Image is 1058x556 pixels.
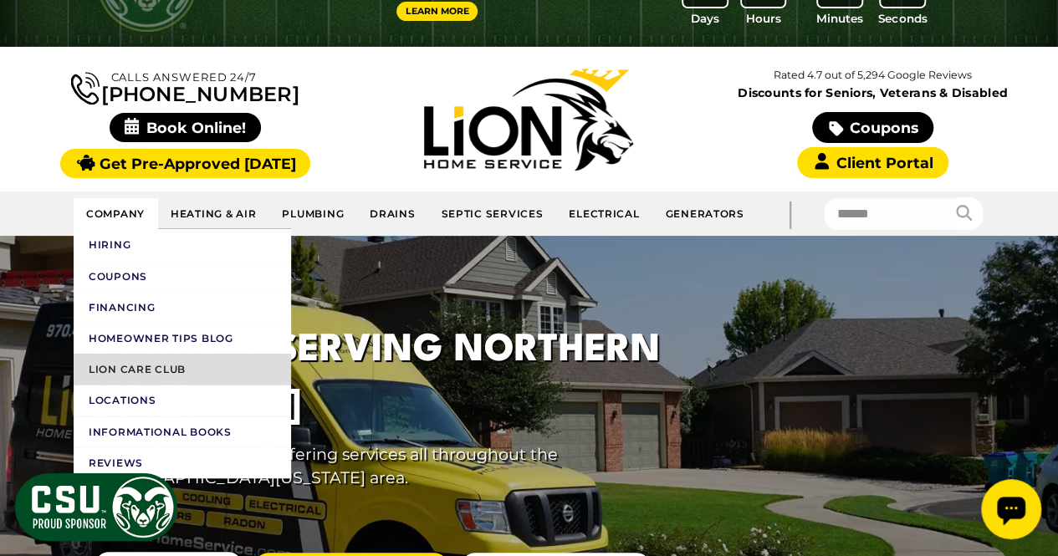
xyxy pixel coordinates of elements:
[816,10,863,27] span: Minutes
[704,87,1041,99] span: Discounts for Seniors, Veterans & Disabled
[74,198,158,229] a: Company
[74,354,291,385] a: Lion Care Club
[74,323,291,354] a: Homeowner Tips Blog
[269,198,357,229] a: Plumbing
[74,229,291,260] a: Hiring
[74,292,291,323] a: Financing
[701,66,1045,84] p: Rated 4.7 out of 5,294 Google Reviews
[691,10,719,27] span: Days
[158,198,269,229] a: Heating & Air
[60,149,310,178] a: Get Pre-Approved [DATE]
[74,385,291,416] a: Locations
[757,191,824,236] div: |
[556,198,652,229] a: Electrical
[97,442,706,491] p: We pride ourselves in offering services all throughout the [GEOGRAPHIC_DATA][US_STATE] area.
[74,447,291,478] a: Reviews
[652,198,756,229] a: Generators
[424,69,633,171] img: Lion Home Service
[13,471,180,543] img: CSU Sponsor Badge
[797,147,948,178] a: Client Portal
[878,10,927,27] span: Seconds
[428,198,556,229] a: Septic Services
[357,198,428,229] a: Drains
[746,10,781,27] span: Hours
[812,112,933,143] a: Coupons
[71,69,299,105] a: [PHONE_NUMBER]
[7,7,67,67] div: Open chat widget
[396,2,478,21] a: Learn More
[110,113,261,142] span: Book Online!
[74,416,291,447] a: Informational Books
[97,323,706,435] h1: PROUDLY SERVING NORTHERN [US_STATE]
[74,261,291,292] a: Coupons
